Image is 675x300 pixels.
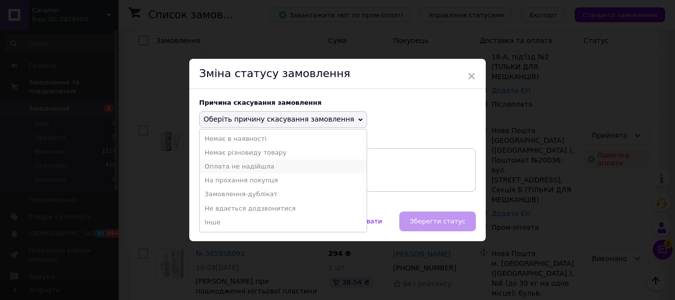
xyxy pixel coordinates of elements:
li: Оплата не надійшла [200,160,367,173]
span: × [467,68,476,85]
div: Зміна статусу замовлення [189,59,486,89]
li: Замовлення-дублікат [200,187,367,201]
li: На прохання покупця [200,173,367,187]
li: Інше [200,215,367,229]
div: Причина скасування замовлення [199,99,476,106]
span: Оберіть причину скасування замовлення [204,115,354,123]
li: Немає в наявності [200,132,367,146]
li: Немає різновиду товару [200,146,367,160]
li: Не вдається додзвонитися [200,202,367,215]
